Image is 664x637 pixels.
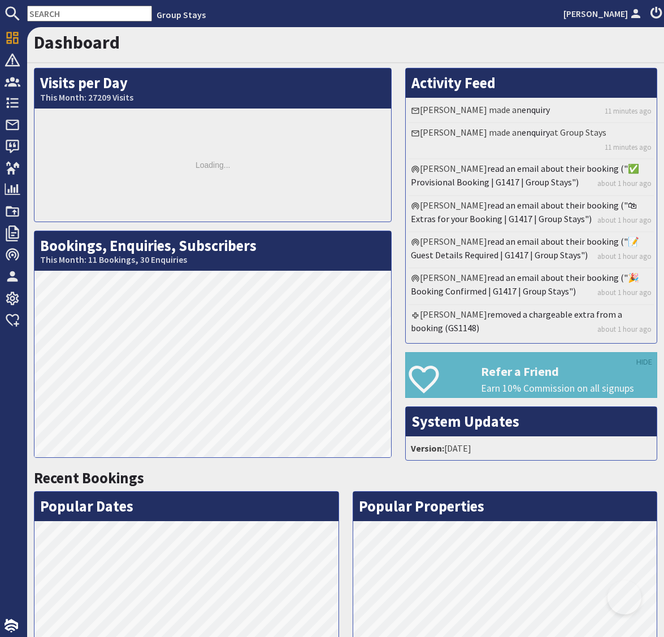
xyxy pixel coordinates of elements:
[405,352,657,398] a: Refer a Friend Earn 10% Commission on all signups
[605,106,652,116] a: 11 minutes ago
[607,580,641,614] iframe: Toggle Customer Support
[5,619,18,632] img: staytech_i_w-64f4e8e9ee0a9c174fd5317b4b171b261742d2d393467e5bdba4413f4f884c10.svg
[597,178,652,189] a: about 1 hour ago
[597,324,652,335] a: about 1 hour ago
[34,231,391,271] h2: Bookings, Enquiries, Subscribers
[636,356,652,369] a: HIDE
[597,215,652,226] a: about 1 hour ago
[40,254,385,265] small: This Month: 11 Bookings, 30 Enquiries
[411,309,622,333] a: removed a chargeable extra from a booking (GS1148)
[409,159,654,196] li: [PERSON_NAME]
[40,92,385,103] small: This Month: 27209 Visits
[409,123,654,159] li: [PERSON_NAME] made an at Group Stays
[34,68,391,109] h2: Visits per Day
[34,31,120,54] a: Dashboard
[157,9,206,20] a: Group Stays
[411,200,637,224] a: read an email about their booking ("🛍 Extras for your Booking | G1417 | Group Stays")
[411,443,444,454] strong: Version:
[481,381,657,396] p: Earn 10% Commission on all signups
[411,412,519,431] a: System Updates
[34,469,144,487] a: Recent Bookings
[522,104,550,115] a: enquiry
[481,364,657,379] h3: Refer a Friend
[409,196,654,232] li: [PERSON_NAME]
[411,73,496,92] a: Activity Feed
[605,142,652,153] a: 11 minutes ago
[522,127,550,138] a: enquiry
[409,305,654,340] li: [PERSON_NAME]
[409,232,654,268] li: [PERSON_NAME]
[597,287,652,298] a: about 1 hour ago
[411,272,639,297] a: read an email about their booking ("🎉 Booking Confirmed | G1417 | Group Stays")
[597,251,652,262] a: about 1 hour ago
[353,492,657,521] h2: Popular Properties
[409,268,654,305] li: [PERSON_NAME]
[411,236,639,261] a: read an email about their booking ("📝 Guest Details Required | G1417 | Group Stays")
[409,101,654,123] li: [PERSON_NAME] made an
[409,439,654,457] li: [DATE]
[411,163,639,188] a: read an email about their booking ("✅ Provisional Booking | G1417 | Group Stays")
[34,492,338,521] h2: Popular Dates
[563,7,644,20] a: [PERSON_NAME]
[27,6,152,21] input: SEARCH
[34,109,391,222] div: Loading...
